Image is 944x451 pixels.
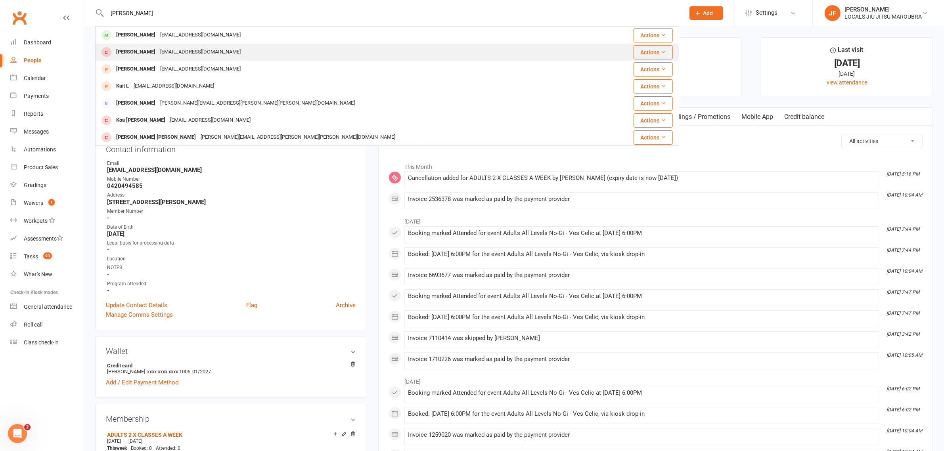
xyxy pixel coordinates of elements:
[831,45,864,59] div: Last visit
[24,111,43,117] div: Reports
[107,199,356,206] strong: [STREET_ADDRESS][PERSON_NAME]
[10,8,29,28] a: Clubworx
[105,445,129,451] div: week
[114,132,198,143] div: [PERSON_NAME] [PERSON_NAME]
[107,214,356,222] strong: -
[827,79,867,86] a: view attendance
[887,386,919,392] i: [DATE] 6:02 PM
[768,69,925,78] div: [DATE]
[10,298,84,316] a: General attendance kiosk mode
[107,271,356,278] strong: -
[107,280,356,288] div: Program attended
[389,213,923,226] li: [DATE]
[24,235,63,242] div: Assessments
[24,424,31,430] span: 2
[408,432,875,438] div: Invoice 1259020 was marked as paid by the payment provider
[106,142,356,154] h3: Contact information
[198,132,398,143] div: [PERSON_NAME][EMAIL_ADDRESS][PERSON_NAME][PERSON_NAME][DOMAIN_NAME]
[408,314,875,321] div: Booked: [DATE] 6:00PM for the event Adults All Levels No-Gi - Ves Celic, via kiosk drop-in
[24,253,38,260] div: Tasks
[105,438,356,444] div: —
[24,146,56,153] div: Automations
[408,175,875,182] div: Cancellation added for ADULTS 2 X CLASSES A WEEK by [PERSON_NAME] (expiry date is now [DATE])
[634,28,673,42] button: Actions
[887,247,919,253] i: [DATE] 7:44 PM
[408,230,875,237] div: Booking marked Attended for event Adults All Levels No-Gi - Ves Celic at [DATE] 6:00PM
[24,57,42,63] div: People
[661,108,736,126] a: Gradings / Promotions
[768,59,925,67] div: [DATE]
[634,130,673,145] button: Actions
[24,304,72,310] div: General attendance
[114,63,158,75] div: [PERSON_NAME]
[131,80,216,92] div: [EMAIL_ADDRESS][DOMAIN_NAME]
[10,212,84,230] a: Workouts
[246,300,257,310] a: Flag
[131,445,152,451] span: Booked: 0
[107,182,356,189] strong: 0420494585
[156,445,180,451] span: Attended: 0
[10,69,84,87] a: Calendar
[689,6,723,20] button: Add
[10,266,84,283] a: What's New
[887,171,919,177] i: [DATE] 5:16 PM
[24,128,49,135] div: Messages
[107,208,356,215] div: Member Number
[10,141,84,159] a: Automations
[887,407,919,413] i: [DATE] 6:02 PM
[107,166,356,174] strong: [EMAIL_ADDRESS][DOMAIN_NAME]
[634,113,673,128] button: Actions
[389,373,923,386] li: [DATE]
[736,108,779,126] a: Mobile App
[24,93,49,99] div: Payments
[408,251,875,258] div: Booked: [DATE] 6:00PM for the event Adults All Levels No-Gi - Ves Celic, via kiosk drop-in
[408,335,875,342] div: Invoice 7110414 was skipped by [PERSON_NAME]
[43,252,52,259] span: 93
[24,218,48,224] div: Workouts
[756,4,777,22] span: Settings
[10,87,84,105] a: Payments
[634,62,673,76] button: Actions
[634,79,673,94] button: Actions
[887,289,919,295] i: [DATE] 7:47 PM
[408,390,875,396] div: Booking marked Attended for event Adults All Levels No-Gi - Ves Celic at [DATE] 6:00PM
[128,438,142,444] span: [DATE]
[114,115,168,126] div: Koa [PERSON_NAME]
[10,105,84,123] a: Reports
[106,347,356,355] h3: Wallet
[107,264,356,271] div: NOTES
[114,97,158,109] div: [PERSON_NAME]
[107,255,356,263] div: Location
[887,428,922,434] i: [DATE] 10:04 AM
[24,271,52,277] div: What's New
[107,230,356,237] strong: [DATE]
[408,272,875,279] div: Invoice 6693677 was marked as paid by the payment provider
[192,369,211,375] span: 01/2027
[106,378,178,387] a: Add / Edit Payment Method
[8,424,27,443] iframe: Intercom live chat
[168,115,253,126] div: [EMAIL_ADDRESS][DOMAIN_NAME]
[114,46,158,58] div: [PERSON_NAME]
[106,415,356,423] h3: Membership
[24,164,58,170] div: Product Sales
[48,199,55,206] span: 1
[24,182,46,188] div: Gradings
[408,293,875,300] div: Booking marked Attended for event Adults All Levels No-Gi - Ves Celic at [DATE] 6:00PM
[779,108,830,126] a: Credit balance
[106,361,356,376] li: [PERSON_NAME]
[703,10,713,16] span: Add
[107,160,356,167] div: Email
[147,369,190,375] span: xxxx xxxx xxxx 1006
[158,63,243,75] div: [EMAIL_ADDRESS][DOMAIN_NAME]
[844,13,922,20] div: LOCALS JIU JITSU MAROUBRA
[634,45,673,59] button: Actions
[10,316,84,334] a: Roll call
[389,159,923,171] li: This Month
[10,176,84,194] a: Gradings
[408,196,875,203] div: Invoice 2536378 was marked as paid by the payment provider
[10,248,84,266] a: Tasks 93
[105,8,679,19] input: Search...
[887,310,919,316] i: [DATE] 7:47 PM
[844,6,922,13] div: [PERSON_NAME]
[107,191,356,199] div: Address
